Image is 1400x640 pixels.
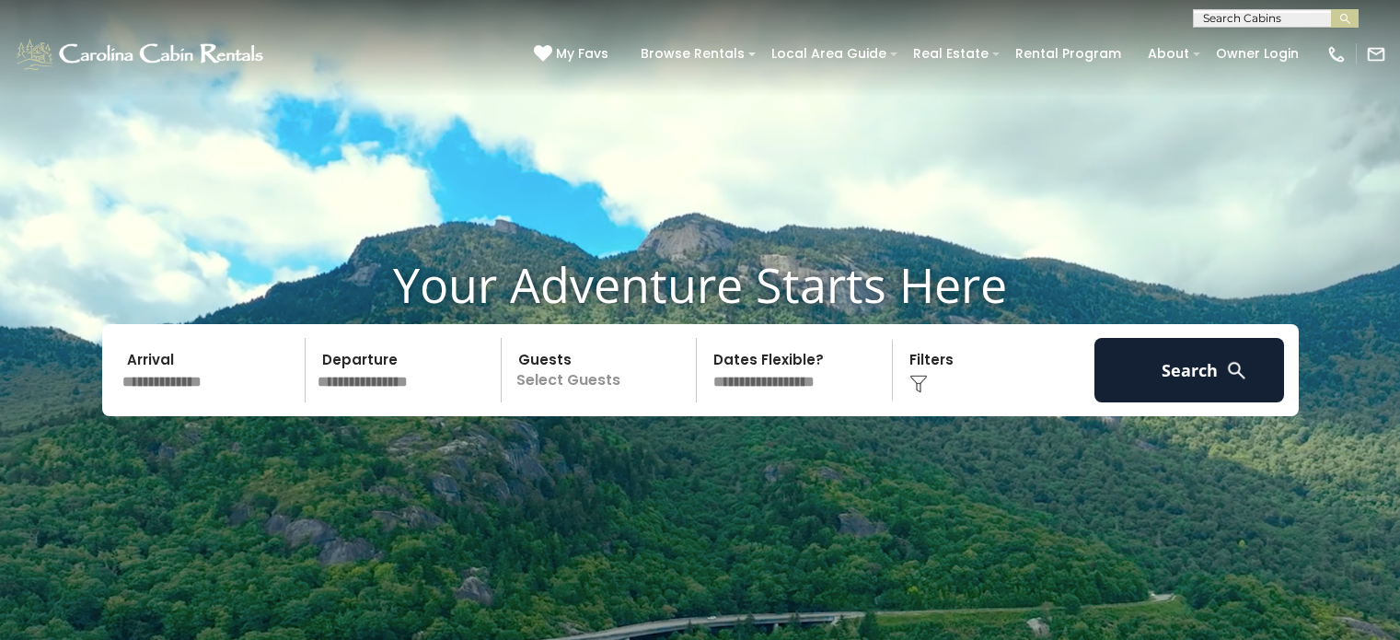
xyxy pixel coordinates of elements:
[904,40,998,68] a: Real Estate
[762,40,896,68] a: Local Area Guide
[534,44,613,64] a: My Favs
[631,40,754,68] a: Browse Rentals
[1207,40,1308,68] a: Owner Login
[14,36,269,73] img: White-1-1-2.png
[14,256,1386,313] h1: Your Adventure Starts Here
[1225,359,1248,382] img: search-regular-white.png
[1094,338,1285,402] button: Search
[1366,44,1386,64] img: mail-regular-white.png
[1326,44,1347,64] img: phone-regular-white.png
[1006,40,1130,68] a: Rental Program
[909,375,928,393] img: filter--v1.png
[507,338,697,402] p: Select Guests
[556,44,608,64] span: My Favs
[1139,40,1198,68] a: About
